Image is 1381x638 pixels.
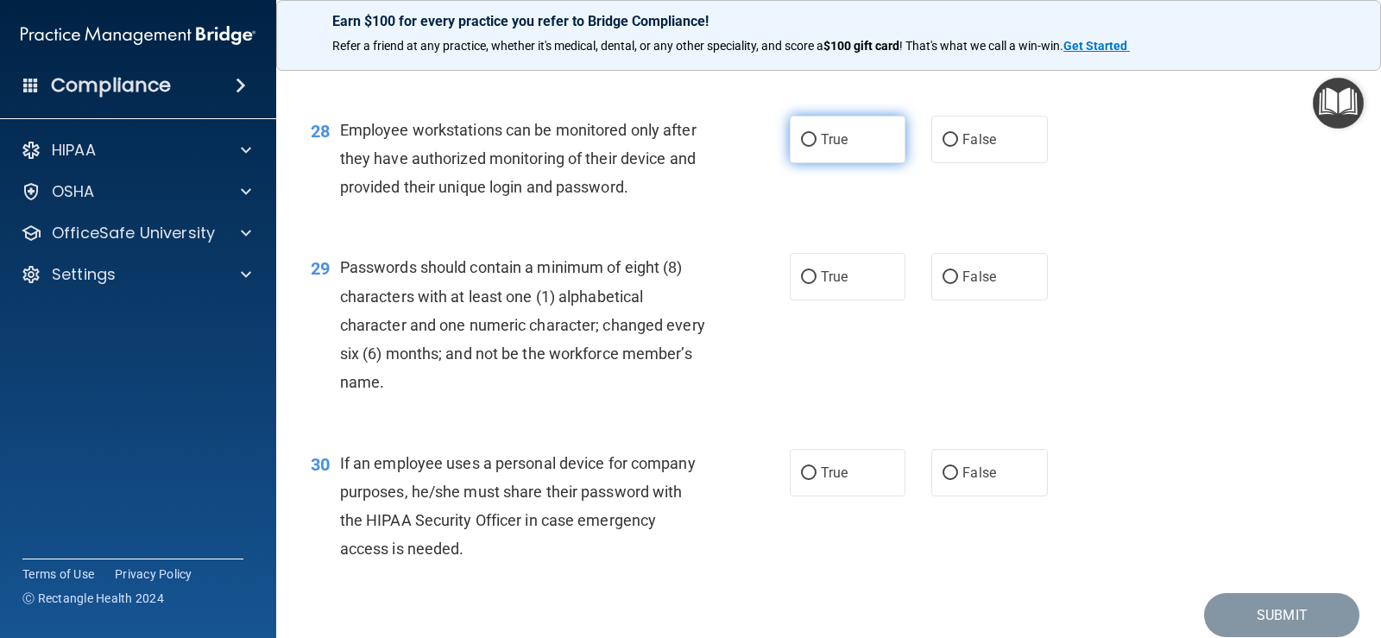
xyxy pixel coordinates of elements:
p: OSHA [52,181,95,202]
span: True [821,464,848,481]
a: Terms of Use [22,565,94,583]
input: False [943,467,958,480]
input: True [801,271,817,284]
img: PMB logo [21,18,255,53]
span: False [962,464,996,481]
span: If an employee uses a personal device for company purposes, he/she must share their password with... [340,454,696,559]
span: 29 [311,258,330,279]
span: True [821,268,848,285]
a: OSHA [21,181,251,202]
span: 28 [311,121,330,142]
p: HIPAA [52,140,96,161]
span: True [821,131,848,148]
span: Passwords should contain a minimum of eight (8) characters with at least one (1) alphabetical cha... [340,258,705,391]
a: Privacy Policy [115,565,192,583]
span: ! That's what we call a win-win. [899,39,1063,53]
a: HIPAA [21,140,251,161]
span: False [962,268,996,285]
span: 30 [311,454,330,475]
a: OfficeSafe University [21,223,251,243]
strong: $100 gift card [823,39,899,53]
span: False [962,131,996,148]
button: Open Resource Center [1313,78,1364,129]
input: False [943,134,958,147]
strong: Get Started [1063,39,1127,53]
input: False [943,271,958,284]
span: Refer a friend at any practice, whether it's medical, dental, or any other speciality, and score a [332,39,823,53]
span: Employee workstations can be monitored only after they have authorized monitoring of their device... [340,121,697,196]
p: OfficeSafe University [52,223,215,243]
input: True [801,467,817,480]
p: Earn $100 for every practice you refer to Bridge Compliance! [332,13,1325,29]
button: Submit [1204,593,1359,637]
p: Settings [52,264,116,285]
span: Ⓒ Rectangle Health 2024 [22,590,164,607]
input: True [801,134,817,147]
a: Get Started [1063,39,1130,53]
a: Settings [21,264,251,285]
h4: Compliance [51,73,171,98]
